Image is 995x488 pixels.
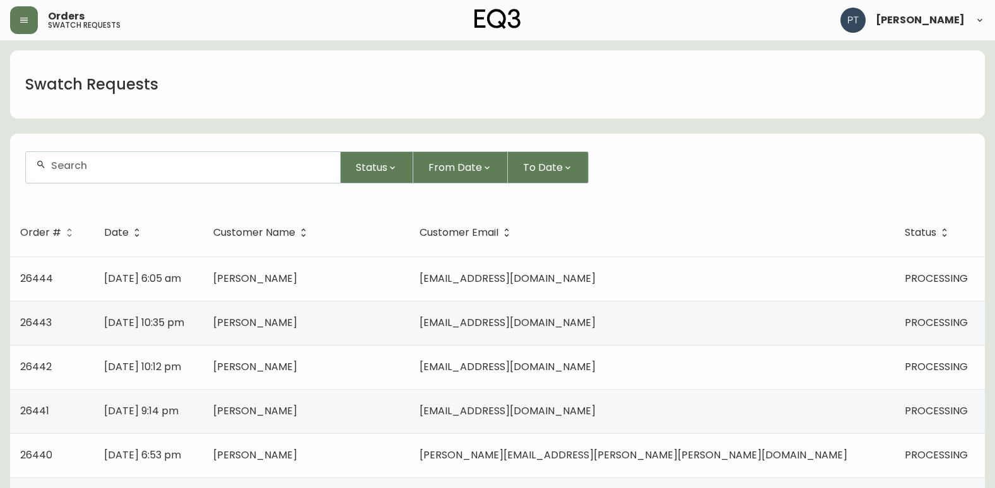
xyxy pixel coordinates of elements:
span: [DATE] 6:53 pm [104,448,181,462]
span: PROCESSING [905,315,968,330]
span: [PERSON_NAME] [213,404,297,418]
span: Customer Email [420,227,515,238]
span: [DATE] 6:05 am [104,271,181,286]
span: Status [905,227,953,238]
span: 26444 [20,271,53,286]
span: [PERSON_NAME] [213,359,297,374]
span: 26440 [20,448,52,462]
span: Customer Name [213,227,312,238]
span: [EMAIL_ADDRESS][DOMAIN_NAME] [420,315,596,330]
button: Status [341,151,413,183]
span: PROCESSING [905,448,968,462]
span: [PERSON_NAME][EMAIL_ADDRESS][PERSON_NAME][PERSON_NAME][DOMAIN_NAME] [420,448,847,462]
span: PROCESSING [905,404,968,418]
span: Customer Email [420,229,498,236]
span: Order # [20,229,61,236]
img: 986dcd8e1aab7847125929f325458823 [840,8,866,33]
span: Date [104,229,129,236]
span: [EMAIL_ADDRESS][DOMAIN_NAME] [420,271,596,286]
h5: swatch requests [48,21,121,29]
button: To Date [508,151,589,183]
span: [DATE] 10:12 pm [104,359,181,374]
img: logo [474,9,521,29]
span: [PERSON_NAME] [213,271,297,286]
span: PROCESSING [905,359,968,374]
span: [DATE] 9:14 pm [104,404,179,418]
span: [PERSON_NAME] [213,448,297,462]
span: [EMAIL_ADDRESS][DOMAIN_NAME] [420,359,596,374]
span: 26442 [20,359,52,374]
button: From Date [413,151,508,183]
span: [EMAIL_ADDRESS][DOMAIN_NAME] [420,404,596,418]
span: [PERSON_NAME] [876,15,965,25]
span: Date [104,227,145,238]
span: Customer Name [213,229,295,236]
span: 26441 [20,404,49,418]
span: Order # [20,227,78,238]
span: Orders [48,11,85,21]
span: Status [356,160,387,175]
span: [PERSON_NAME] [213,315,297,330]
span: From Date [428,160,482,175]
span: [DATE] 10:35 pm [104,315,184,330]
span: Status [905,229,936,236]
span: To Date [523,160,563,175]
h1: Swatch Requests [25,74,158,95]
span: 26443 [20,315,52,330]
input: Search [51,160,330,171]
span: PROCESSING [905,271,968,286]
